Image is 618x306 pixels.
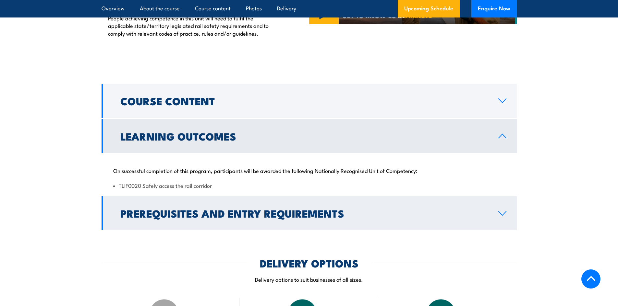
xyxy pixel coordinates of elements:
h2: DELIVERY OPTIONS [260,258,358,267]
p: On successful completion of this program, participants will be awarded the following Nationally R... [113,167,505,174]
a: Learning Outcomes [102,119,517,153]
h2: Learning Outcomes [120,131,488,141]
p: People achieving competence in this unit will need to fulfil the applicable state/territory legis... [108,14,279,37]
p: Delivery options to suit businesses of all sizes. [102,276,517,283]
a: Course Content [102,84,517,118]
h2: Course Content [120,96,488,105]
span: GET TO KNOW US IN [342,13,432,18]
a: Prerequisites and Entry Requirements [102,196,517,230]
h2: Prerequisites and Entry Requirements [120,209,488,218]
li: TLIF0020 Safely access the rail corridor [113,182,505,189]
